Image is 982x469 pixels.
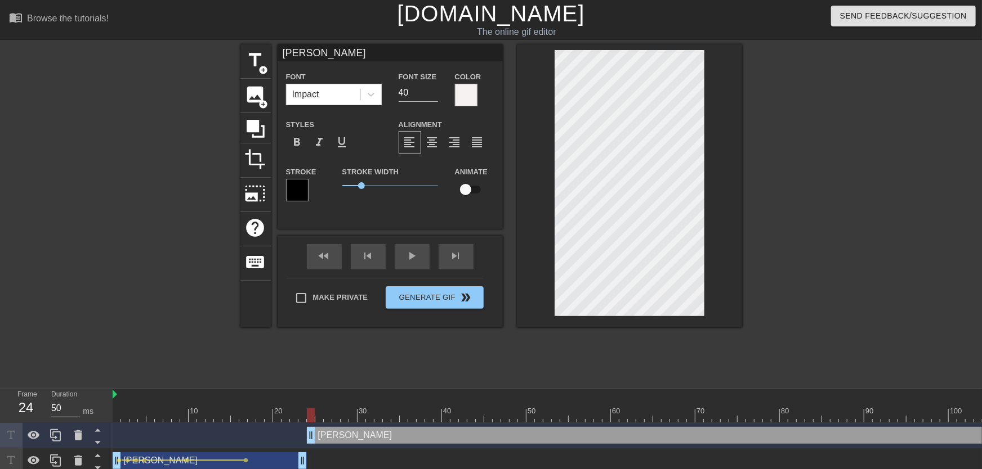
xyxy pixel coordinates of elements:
div: 24 [17,398,34,418]
span: lens [244,458,249,463]
span: lens [126,458,131,463]
span: add_circle [259,100,269,109]
span: drag_handle [305,430,316,441]
span: skip_previous [361,249,375,263]
span: format_bold [291,136,304,149]
span: Make Private [313,292,368,303]
span: menu_book [9,11,23,24]
span: lens [117,458,122,463]
label: Styles [286,119,315,130]
span: format_align_justify [471,136,484,149]
label: Stroke [286,166,316,178]
div: Browse the tutorials! [27,13,109,23]
label: Animate [455,166,488,178]
span: fast_rewind [318,249,331,263]
label: Stroke Width [342,166,399,178]
div: 20 [274,405,284,417]
span: keyboard [245,251,266,273]
div: 80 [781,405,791,417]
span: format_align_right [448,136,462,149]
span: drag_handle [111,455,122,466]
label: Font Size [399,71,437,83]
div: 40 [443,405,453,417]
span: crop [245,148,266,170]
div: The online gif editor [333,25,700,39]
label: Duration [51,391,77,398]
span: format_italic [313,136,327,149]
a: Browse the tutorials! [9,11,109,28]
span: image [245,84,266,105]
span: add_circle [259,65,269,75]
span: double_arrow [459,291,472,304]
div: 100 [950,405,964,417]
button: Generate Gif [386,286,483,309]
span: play_arrow [405,249,419,263]
span: title [245,49,266,71]
span: format_align_center [426,136,439,149]
div: Frame [9,389,43,422]
div: 10 [190,405,200,417]
span: lens [185,458,190,463]
span: lens [142,458,148,463]
span: skip_next [449,249,463,263]
span: drag_handle [297,455,308,466]
label: Alignment [399,119,442,130]
button: Send Feedback/Suggestion [831,6,976,26]
div: 70 [697,405,707,417]
span: Send Feedback/Suggestion [840,9,967,23]
div: 30 [359,405,369,417]
div: ms [83,405,93,417]
span: format_underline [336,136,349,149]
div: 60 [612,405,622,417]
a: [DOMAIN_NAME] [397,1,584,26]
span: lens [134,458,139,463]
div: Impact [292,88,319,101]
div: 50 [528,405,538,417]
span: photo_size_select_large [245,183,266,204]
label: Color [455,71,481,83]
span: help [245,217,266,238]
label: Font [286,71,306,83]
span: format_align_left [403,136,417,149]
span: Generate Gif [390,291,479,304]
div: 90 [865,405,876,417]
